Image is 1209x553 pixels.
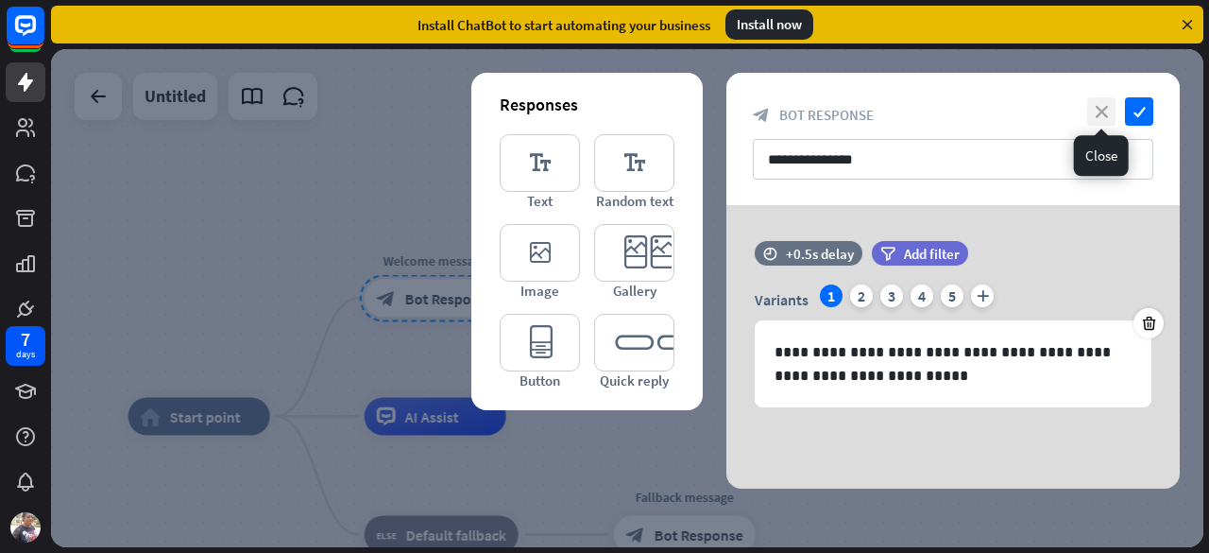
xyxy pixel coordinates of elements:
[763,247,777,260] i: time
[880,247,895,261] i: filter
[971,285,994,307] i: plus
[880,285,903,307] div: 3
[6,326,45,366] a: 7 days
[417,16,710,34] div: Install ChatBot to start automating your business
[21,331,30,348] div: 7
[725,9,813,40] div: Install now
[1087,97,1115,126] i: close
[911,285,933,307] div: 4
[753,107,770,124] i: block_bot_response
[16,348,35,361] div: days
[820,285,843,307] div: 1
[941,285,963,307] div: 5
[786,245,854,263] div: +0.5s delay
[904,245,960,263] span: Add filter
[779,106,874,124] span: Bot Response
[755,290,809,309] span: Variants
[1125,97,1153,126] i: check
[15,8,72,64] button: Open LiveChat chat widget
[850,285,873,307] div: 2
